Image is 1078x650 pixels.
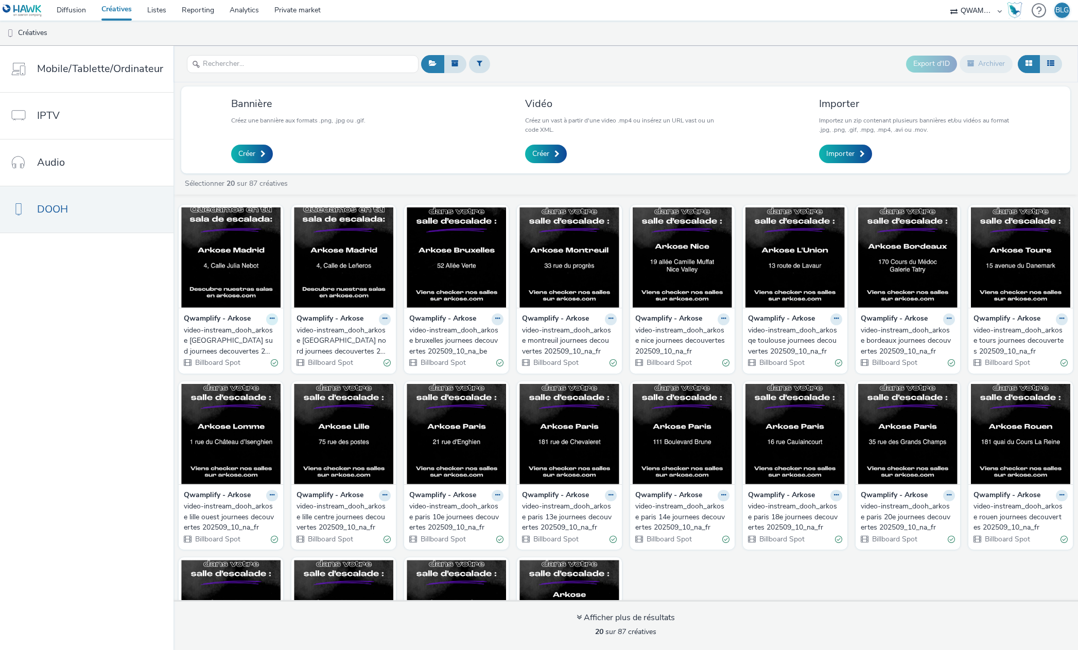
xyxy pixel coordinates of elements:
span: IPTV [37,108,60,123]
button: Liste [1039,55,1062,73]
h3: Bannière [231,97,366,111]
img: video-instream_dooh_arkose madrid sud journees decouvertes 202509_10_na_es visual [181,207,281,308]
div: video-instream_dooh_arkose lille ouest journees decouvertes 202509_10_na_fr [184,501,274,533]
span: Billboard Spot [420,534,466,544]
div: Valide [384,534,391,544]
strong: Qwamplify - Arkose [973,313,1040,325]
a: video-instream_dooh_arkose tours journees decouvertes 202509_10_na_fr [973,325,1068,357]
a: video-instream_dooh_arkose bruxelles journees decouvertes 202509_10_na_be [409,325,503,357]
a: video-instream_dooh_arkose nice journees decouvertes 202509_10_na_fr [635,325,729,357]
div: Valide [1060,358,1068,368]
span: DOOH [37,202,68,217]
strong: Qwamplify - Arkose [409,313,476,325]
span: Mobile/Tablette/Ordinateur [37,61,163,76]
a: Créer [525,145,567,163]
a: video-instream_dooh_arkose rouen journees decouvertes 202509_10_na_fr [973,501,1068,533]
a: Importer [819,145,872,163]
a: video-instream_dooh_arkose paris 20e journees decouvertes 202509_10_na_fr [861,501,955,533]
strong: Qwamplify - Arkose [297,313,363,325]
div: video-instream_dooh_arkose rouen journees decouvertes 202509_10_na_fr [973,501,1064,533]
strong: Qwamplify - Arkose [184,313,251,325]
span: Créer [532,149,549,159]
img: video-instream_dooh_arkose montreuil journees decouvertes 202509_10_na_fr visual [519,207,619,308]
span: Billboard Spot [420,358,466,367]
span: Billboard Spot [532,534,579,544]
strong: Qwamplify - Arkose [748,313,815,325]
div: video-instream_dooh_arkose paris 18e journees decouvertes 202509_10_na_fr [748,501,838,533]
span: Billboard Spot [532,358,579,367]
span: Billboard Spot [194,534,240,544]
div: video-instream_dooh_arkose paris 14e journees decouvertes 202509_10_na_fr [635,501,725,533]
img: undefined Logo [3,4,42,17]
div: Valide [722,358,729,368]
div: Valide [496,534,503,544]
a: Hawk Academy [1007,2,1027,19]
a: video-instream_dooh_arkose paris 13e journees decouvertes 202509_10_na_fr [522,501,616,533]
img: video-instream_dooh_arkose lille centre journees decouvertes 202509_10_na_fr visual [294,384,393,484]
div: Valide [384,358,391,368]
img: video-instream_dooh_arkose lille ouest journees decouvertes 202509_10_na_fr visual [181,384,281,484]
strong: Qwamplify - Arkose [522,313,589,325]
h3: Vidéo [525,97,726,111]
span: Audio [37,155,65,170]
strong: Qwamplify - Arkose [861,490,928,502]
img: Hawk Academy [1007,2,1022,19]
div: Valide [610,534,617,544]
span: Billboard Spot [646,358,692,367]
a: Créer [231,145,273,163]
strong: Qwamplify - Arkose [635,313,702,325]
div: Valide [271,534,278,544]
img: video-instream_dooh_arkose paris 18e journees decouvertes 202509_10_na_fr visual [745,384,845,484]
span: Billboard Spot [194,358,240,367]
strong: Qwamplify - Arkose [297,490,363,502]
a: video-instream_dooh_arkose montreuil journees decouvertes 202509_10_na_fr [522,325,616,357]
a: video-instream_dooh_arkose paris 18e journees decouvertes 202509_10_na_fr [748,501,842,533]
div: video-instream_dooh_arkose bordeaux journees decouvertes 202509_10_na_fr [861,325,951,357]
button: Archiver [960,55,1013,73]
a: video-instream_dooh_arkose paris 10e journees decouvertes 202509_10_na_fr [409,501,503,533]
a: video-instream_dooh_arkose [GEOGRAPHIC_DATA] nord journees decouvertes 202509_10_na_es [297,325,391,357]
img: dooh [5,28,15,39]
img: video-instream_dooh_arkose paris 20e journees decouvertes 202509_10_na_fr visual [858,384,958,484]
img: video-instream_dooh_arkose tours journees decouvertes 202509_10_na_fr visual [971,207,1070,308]
span: Billboard Spot [871,534,917,544]
span: Billboard Spot [984,534,1030,544]
div: Valide [271,358,278,368]
div: video-instream_dooh_arkose paris 10e journees decouvertes 202509_10_na_fr [409,501,499,533]
div: video-instream_dooh_arkose nice journees decouvertes 202509_10_na_fr [635,325,725,357]
a: Sélectionner sur 87 créatives [184,179,292,188]
img: video-instream_dooh_arkosqe toulouse journees decouvertes 202509_10_na_fr visual [745,207,845,308]
div: video-instream_dooh_arkose montreuil journees decouvertes 202509_10_na_fr [522,325,612,357]
div: video-instream_dooh_arkosqe toulouse journees decouvertes 202509_10_na_fr [748,325,838,357]
span: Billboard Spot [307,534,353,544]
div: Valide [948,358,955,368]
div: video-instream_dooh_arkose paris 20e journees decouvertes 202509_10_na_fr [861,501,951,533]
strong: Qwamplify - Arkose [973,490,1040,502]
div: Valide [610,358,617,368]
div: Valide [722,534,729,544]
div: BLG [1055,3,1069,18]
div: video-instream_dooh_arkose lille centre journees decouvertes 202509_10_na_fr [297,501,387,533]
div: video-instream_dooh_arkose [GEOGRAPHIC_DATA] sud journees decouvertes 202509_10_na_es [184,325,274,357]
span: Billboard Spot [984,358,1030,367]
strong: 20 [595,627,603,637]
div: Valide [496,358,503,368]
span: sur 87 créatives [595,627,656,637]
div: Afficher plus de résultats [577,612,675,624]
img: video-instream_dooh_arkose rouen journees decouvertes 202509_10_na_fr visual [971,384,1070,484]
strong: 20 [227,179,235,188]
img: video-instream_dooh_arkose paris 10e journees decouvertes 202509_10_na_fr visual [407,384,506,484]
a: video-instream_dooh_arkose bordeaux journees decouvertes 202509_10_na_fr [861,325,955,357]
img: video-instream_dooh_arkose madrid nord journees decouvertes 202509_10_na_es visual [294,207,393,308]
p: Créez un vast à partir d'une video .mp4 ou insérez un URL vast ou un code XML. [525,116,726,134]
a: video-instream_dooh_arkose [GEOGRAPHIC_DATA] sud journees decouvertes 202509_10_na_es [184,325,278,357]
div: Valide [835,534,842,544]
p: Importez un zip contenant plusieurs bannières et/ou vidéos au format .jpg, .png, .gif, .mpg, .mp4... [819,116,1020,134]
div: Valide [948,534,955,544]
span: Billboard Spot [307,358,353,367]
strong: Qwamplify - Arkose [522,490,589,502]
span: Billboard Spot [646,534,692,544]
img: video-instream_dooh_arkose paris 13e journees decouvertes 202509_10_na_fr visual [519,384,619,484]
span: Billboard Spot [758,534,805,544]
